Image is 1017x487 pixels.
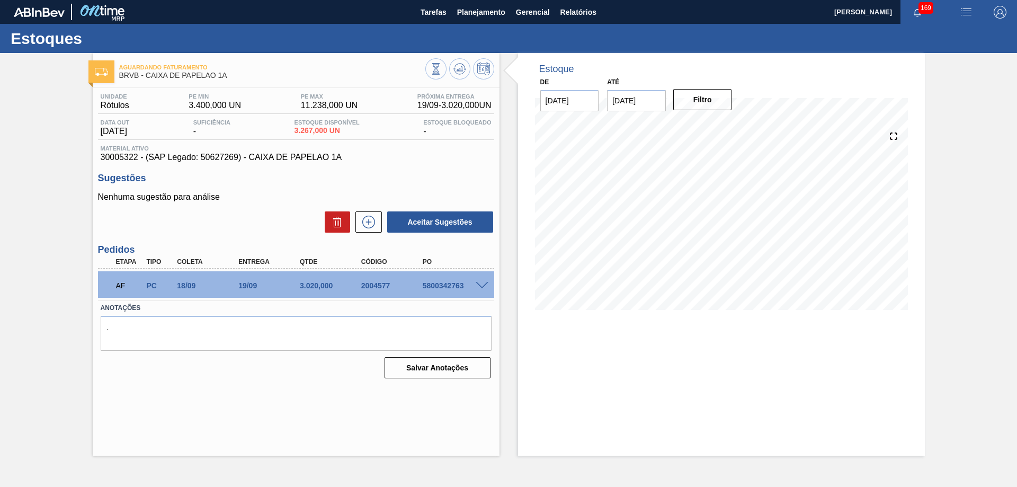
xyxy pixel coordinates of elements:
[301,93,358,100] span: PE MAX
[359,258,427,265] div: Código
[101,101,129,110] span: Rótulos
[191,119,233,136] div: -
[236,281,305,290] div: 19/09/2025
[11,32,199,45] h1: Estoques
[174,258,243,265] div: Coleta
[301,101,358,110] span: 11.238,000 UN
[189,101,241,110] span: 3.400,000 UN
[425,58,447,79] button: Visão Geral dos Estoques
[14,7,65,17] img: TNhmsLtSVTkK8tSr43FrP2fwEKptu5GPRR3wAAAABJRU5ErkJggg==
[98,173,494,184] h3: Sugestões
[421,119,494,136] div: -
[382,210,494,234] div: Aceitar Sugestões
[101,119,130,126] span: Data out
[423,119,491,126] span: Estoque Bloqueado
[673,89,732,110] button: Filtro
[607,90,666,111] input: dd/mm/yyyy
[387,211,493,233] button: Aceitar Sugestões
[900,5,934,20] button: Notificações
[113,258,145,265] div: Etapa
[98,244,494,255] h3: Pedidos
[95,68,108,76] img: Ícone
[101,316,492,351] textarea: .
[297,281,366,290] div: 3.020,000
[101,153,492,162] span: 30005322 - (SAP Legado: 50627269) - CAIXA DE PAPELAO 1A
[540,78,549,86] label: De
[420,281,489,290] div: 5800342763
[994,6,1006,19] img: Logout
[539,64,574,75] div: Estoque
[417,93,492,100] span: Próxima Entrega
[119,72,425,79] span: BRVB - CAIXA DE PAPELAO 1A
[457,6,505,19] span: Planejamento
[101,127,130,136] span: [DATE]
[193,119,230,126] span: Suficiência
[960,6,973,19] img: userActions
[918,2,933,14] span: 169
[297,258,366,265] div: Qtde
[189,93,241,100] span: PE MIN
[101,93,129,100] span: Unidade
[420,258,489,265] div: PO
[236,258,305,265] div: Entrega
[144,258,175,265] div: Tipo
[113,274,145,297] div: Aguardando Faturamento
[319,211,350,233] div: Excluir Sugestões
[449,58,470,79] button: Atualizar Gráfico
[516,6,550,19] span: Gerencial
[473,58,494,79] button: Programar Estoque
[540,90,599,111] input: dd/mm/yyyy
[607,78,619,86] label: Até
[101,300,492,316] label: Anotações
[116,281,142,290] p: AF
[350,211,382,233] div: Nova sugestão
[560,6,596,19] span: Relatórios
[417,101,492,110] span: 19/09 - 3.020,000 UN
[174,281,243,290] div: 18/09/2025
[385,357,490,378] button: Salvar Anotações
[98,192,494,202] p: Nenhuma sugestão para análise
[101,145,492,152] span: Material ativo
[119,64,425,70] span: Aguardando Faturamento
[295,119,360,126] span: Estoque Disponível
[295,127,360,135] span: 3.267,000 UN
[359,281,427,290] div: 2004577
[421,6,447,19] span: Tarefas
[144,281,175,290] div: Pedido de Compra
